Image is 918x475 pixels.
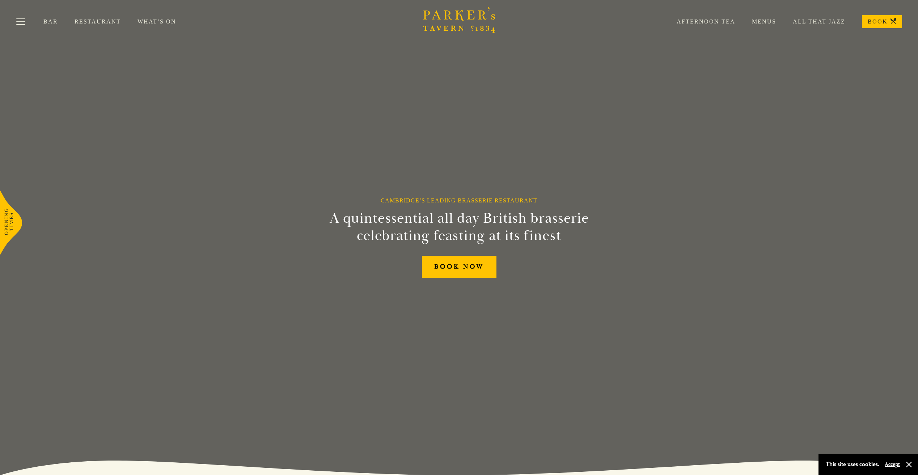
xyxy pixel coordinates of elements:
p: This site uses cookies. [826,459,879,470]
h2: A quintessential all day British brasserie celebrating feasting at its finest [294,210,624,244]
button: Close and accept [905,461,913,468]
button: Accept [885,461,900,468]
a: BOOK NOW [422,256,496,278]
h1: Cambridge’s Leading Brasserie Restaurant [381,197,537,204]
